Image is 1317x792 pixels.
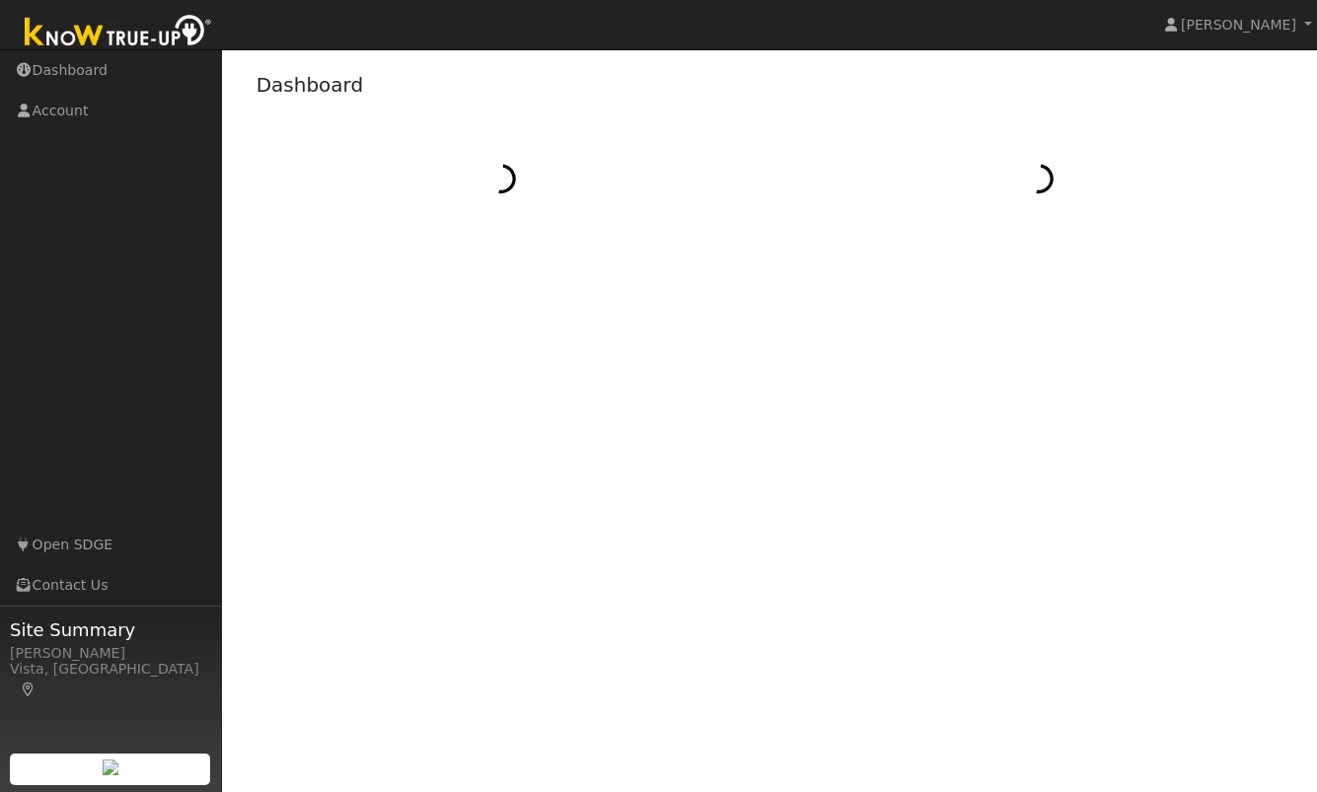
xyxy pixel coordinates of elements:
[15,11,222,55] img: Know True-Up
[1181,17,1296,33] span: [PERSON_NAME]
[10,616,211,643] span: Site Summary
[10,643,211,664] div: [PERSON_NAME]
[256,73,364,97] a: Dashboard
[103,759,118,775] img: retrieve
[10,659,211,700] div: Vista, [GEOGRAPHIC_DATA]
[20,682,37,697] a: Map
